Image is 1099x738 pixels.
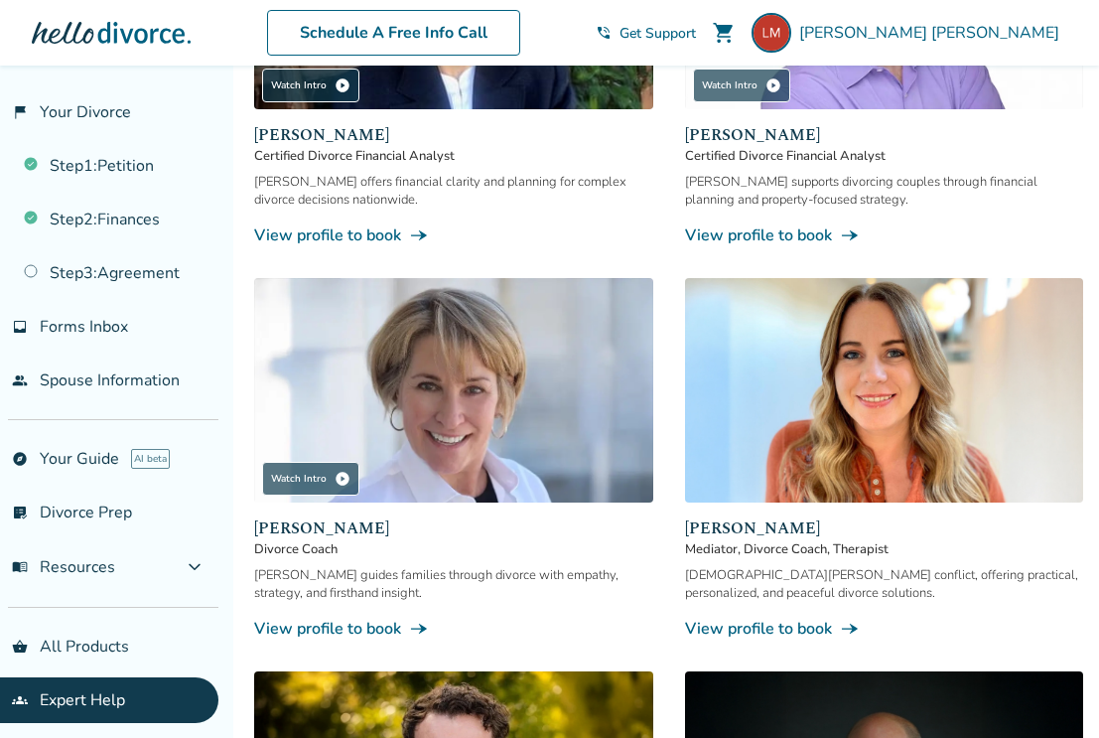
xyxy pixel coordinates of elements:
div: [DEMOGRAPHIC_DATA][PERSON_NAME] conflict, offering practical, personalized, and peaceful divorce ... [685,566,1084,602]
div: [PERSON_NAME] supports divorcing couples through financial planning and property-focused strategy. [685,173,1084,209]
span: Resources [12,556,115,578]
span: play_circle [765,77,781,93]
span: Certified Divorce Financial Analyst [254,147,653,165]
span: Certified Divorce Financial Analyst [685,147,1084,165]
div: Watch Intro [262,462,359,496]
img: Kim Goodman [254,278,653,503]
a: View profile to bookline_end_arrow_notch [254,618,653,640]
span: line_end_arrow_notch [840,225,860,245]
a: phone_in_talkGet Support [596,24,696,43]
span: Get Support [619,24,696,43]
a: Schedule A Free Info Call [267,10,520,56]
span: people [12,372,28,388]
div: Watch Intro [262,69,359,102]
span: phone_in_talk [596,25,612,41]
span: [PERSON_NAME] [685,123,1084,147]
span: explore [12,451,28,467]
a: View profile to bookline_end_arrow_notch [685,618,1084,640]
span: expand_more [183,555,206,579]
span: Divorce Coach [254,540,653,558]
span: line_end_arrow_notch [840,619,860,639]
span: line_end_arrow_notch [409,225,429,245]
div: [PERSON_NAME] offers financial clarity and planning for complex divorce decisions nationwide. [254,173,653,209]
span: flag_2 [12,104,28,120]
img: Kristen Howerton [685,278,1084,503]
img: lisamozden@gmail.com [752,13,791,53]
span: [PERSON_NAME] [PERSON_NAME] [799,22,1067,44]
span: AI beta [131,449,170,469]
span: shopping_basket [12,639,28,655]
span: line_end_arrow_notch [409,619,429,639]
span: Forms Inbox [40,316,128,338]
span: list_alt_check [12,505,28,520]
span: menu_book [12,559,28,575]
span: groups [12,692,28,708]
span: play_circle [335,471,350,487]
span: [PERSON_NAME] [685,517,1084,540]
span: [PERSON_NAME] [254,517,653,540]
div: [PERSON_NAME] guides families through divorce with empathy, strategy, and firsthand insight. [254,566,653,602]
div: Watch Intro [693,69,790,102]
span: shopping_cart [712,21,736,45]
span: play_circle [335,77,350,93]
a: View profile to bookline_end_arrow_notch [685,224,1084,246]
iframe: Chat Widget [1000,643,1099,738]
span: Mediator, Divorce Coach, Therapist [685,540,1084,558]
span: inbox [12,319,28,335]
a: View profile to bookline_end_arrow_notch [254,224,653,246]
span: [PERSON_NAME] [254,123,653,147]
